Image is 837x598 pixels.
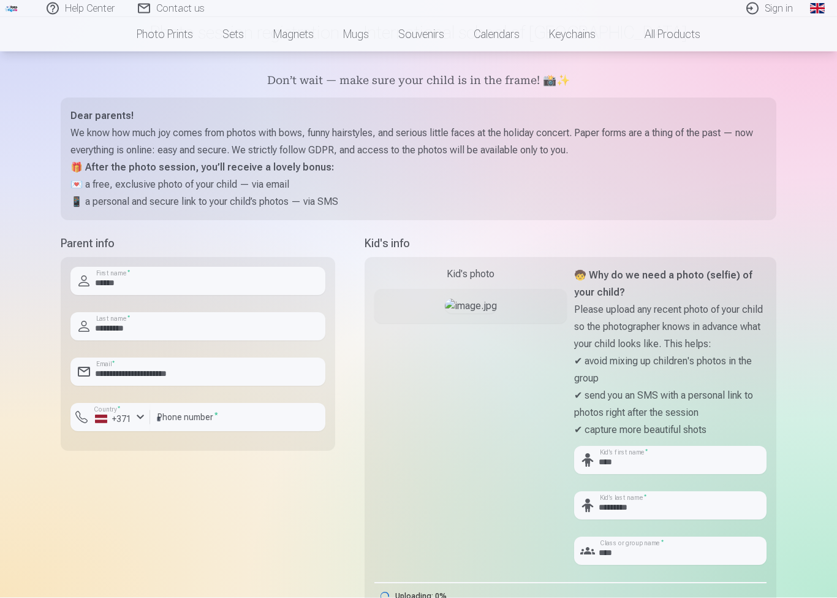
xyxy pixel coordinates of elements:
strong: 🎁 After the photo session, you’ll receive a lovely bonus: [70,162,334,174]
h5: Don’t wait — make sure your child is in the frame! 📸✨ [61,74,776,91]
p: ✔ send you an SMS with a personal link to photos right after the session [574,388,767,422]
p: ✔ capture more beautiful shots [574,422,767,439]
a: Mugs [328,17,384,52]
div: +371 [95,413,132,426]
a: Keychains [534,17,610,52]
p: Please upload any recent photo of your child so the photographer knows in advance what your child... [574,302,767,353]
img: /fa1 [5,5,18,12]
label: Country [90,405,124,415]
a: All products [610,17,715,52]
p: 💌 a free, exclusive photo of your child — via email [70,177,767,194]
div: Kid's photo [374,267,567,282]
a: Souvenirs [384,17,459,52]
h5: Kid's info [365,236,776,253]
a: Magnets [259,17,328,52]
h5: Parent info [61,236,335,253]
a: Photo prints [122,17,208,52]
strong: Dear parents! [70,110,134,122]
p: 📱 a personal and secure link to your child’s photos — via SMS [70,194,767,211]
p: ✔ avoid mixing up children's photos in the group [574,353,767,388]
a: Calendars [459,17,534,52]
a: Sets [208,17,259,52]
p: We know how much joy comes from photos with bows, funny hairstyles, and serious little faces at t... [70,125,767,159]
strong: 🧒 Why do we need a photo (selfie) of your child? [574,270,752,299]
img: image.jpg [445,299,497,314]
button: Country*+371 [70,404,150,432]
